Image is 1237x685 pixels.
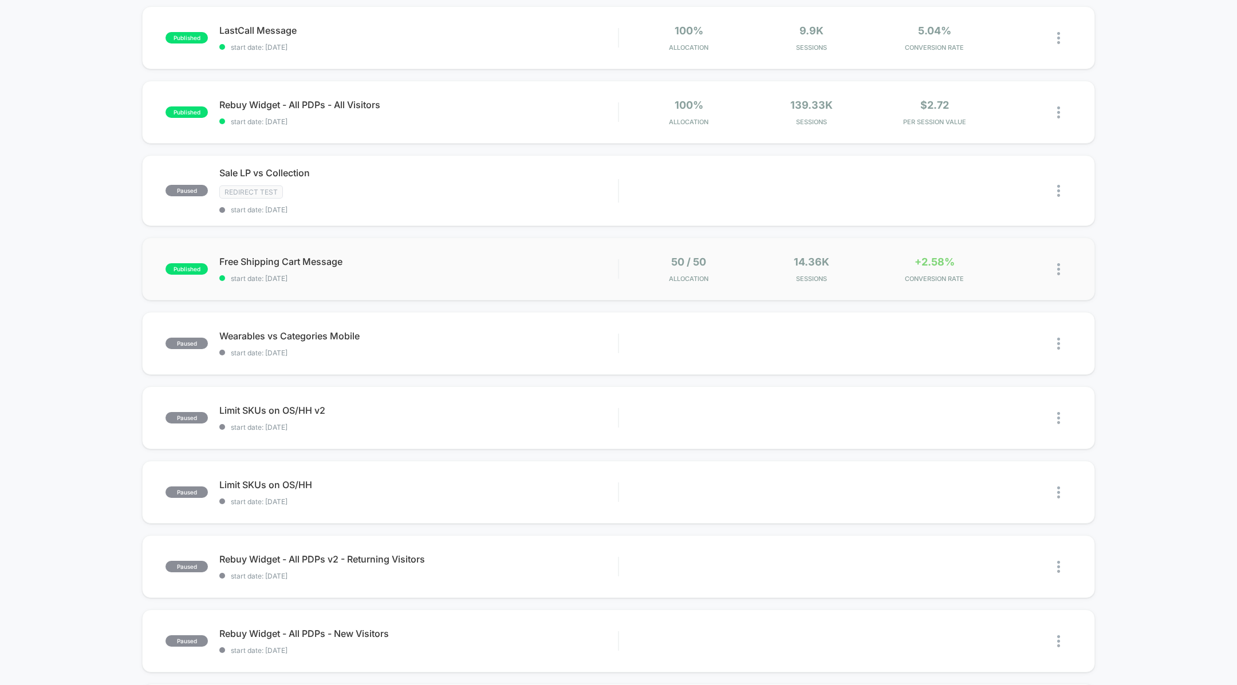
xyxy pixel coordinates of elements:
[753,43,870,52] span: Sessions
[166,263,208,275] span: published
[799,25,824,37] span: 9.9k
[1057,635,1060,647] img: close
[1057,32,1060,44] img: close
[219,185,283,199] span: Redirect Test
[219,405,618,416] span: Limit SKUs on OS/HH v2
[166,338,208,349] span: paused
[166,185,208,196] span: paused
[219,349,618,357] span: start date: [DATE]
[918,25,951,37] span: 5.04%
[166,32,208,43] span: published
[1057,486,1060,498] img: close
[876,118,993,126] span: PER SESSION VALUE
[675,25,703,37] span: 100%
[219,479,618,490] span: Limit SKUs on OS/HH
[166,106,208,118] span: published
[915,256,955,268] span: +2.58%
[166,561,208,572] span: paused
[753,118,870,126] span: Sessions
[219,497,618,506] span: start date: [DATE]
[219,99,618,110] span: Rebuy Widget - All PDPs - All Visitors
[219,117,618,126] span: start date: [DATE]
[1057,263,1060,275] img: close
[753,275,870,283] span: Sessions
[166,412,208,423] span: paused
[669,118,708,126] span: Allocation
[1057,185,1060,197] img: close
[790,99,833,111] span: 139.33k
[219,274,618,283] span: start date: [DATE]
[166,486,208,498] span: paused
[219,256,618,267] span: Free Shipping Cart Message
[219,553,618,565] span: Rebuy Widget - All PDPs v2 - Returning Visitors
[219,646,618,655] span: start date: [DATE]
[219,43,618,52] span: start date: [DATE]
[219,330,618,342] span: Wearables vs Categories Mobile
[219,167,618,179] span: Sale LP vs Collection
[669,275,708,283] span: Allocation
[219,423,618,431] span: start date: [DATE]
[219,572,618,580] span: start date: [DATE]
[1057,412,1060,424] img: close
[219,25,618,36] span: LastCall Message
[876,275,993,283] span: CONVERSION RATE
[671,256,706,268] span: 50 / 50
[794,256,829,268] span: 14.36k
[166,635,208,647] span: paused
[920,99,949,111] span: $2.72
[219,205,618,214] span: start date: [DATE]
[1057,106,1060,118] img: close
[669,43,708,52] span: Allocation
[675,99,703,111] span: 100%
[1057,561,1060,573] img: close
[876,43,993,52] span: CONVERSION RATE
[219,628,618,639] span: Rebuy Widget - All PDPs - New Visitors
[1057,338,1060,350] img: close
